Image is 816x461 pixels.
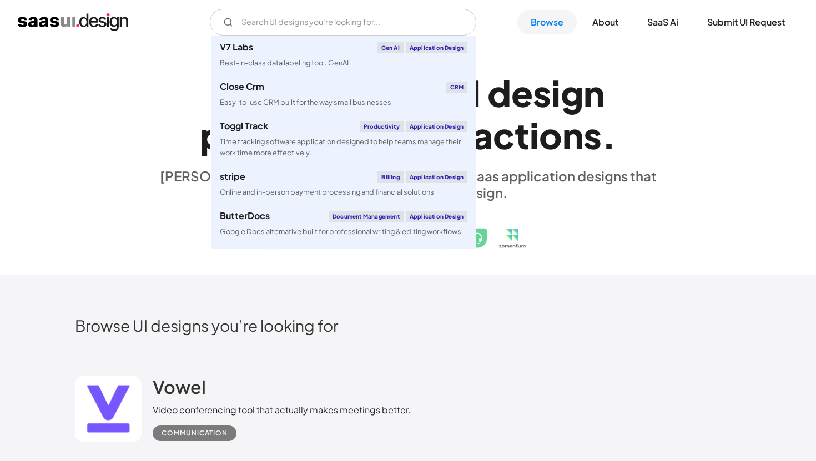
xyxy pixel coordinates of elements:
a: Close CrmCRMEasy-to-use CRM built for the way small businesses [211,75,476,114]
div: c [493,114,515,156]
div: i [551,72,561,114]
input: Search UI designs you're looking for... [210,9,476,36]
div: Close Crm [220,82,264,91]
div: n [583,72,605,114]
div: ButterDocs [220,211,270,220]
div: CRM [446,82,468,93]
a: About [579,10,632,34]
div: g [561,72,583,114]
div: i [530,114,539,156]
h2: Vowel [153,376,206,398]
a: SaaS Ai [634,10,692,34]
div: Google Docs alternative built for professional writing & editing workflows [220,226,461,237]
div: Productivity [360,121,403,132]
div: Application Design [406,171,468,183]
a: Submit UI Request [694,10,798,34]
a: V7 LabsGen AIApplication DesignBest-in-class data labeling tool. GenAI [211,36,476,75]
div: . [602,114,616,156]
a: ButterDocsDocument ManagementApplication DesignGoogle Docs alternative built for professional wri... [211,204,476,244]
div: Easy-to-use CRM built for the way small businesses [220,97,391,108]
div: Toggl Track [220,121,268,130]
div: s [583,114,602,156]
a: Browse [517,10,577,34]
div: V7 Labs [220,43,253,52]
div: Application Design [406,121,468,132]
a: klaviyoEmail MarketingApplication DesignCreate personalised customer experiences across email, SM... [211,244,476,293]
a: stripeBillingApplication DesignOnline and in-person payment processing and financial solutions [211,165,476,204]
a: home [18,13,128,31]
div: stripe [220,172,245,181]
div: n [562,114,583,156]
div: a [472,114,493,156]
div: Online and in-person payment processing and financial solutions [220,187,434,197]
a: Vowel [153,376,206,403]
div: p [200,114,224,156]
h2: Browse UI designs you’re looking for [75,316,741,335]
h1: Explore SaaS UI design patterns & interactions. [153,72,663,157]
div: [PERSON_NAME] is a hand-picked collection of saas application designs that exhibit the best in cl... [153,168,663,201]
div: Best-in-class data labeling tool. GenAI [220,58,349,68]
div: Billing [377,171,403,183]
div: Gen AI [377,42,404,53]
a: Toggl TrackProductivityApplication DesignTime tracking software application designed to help team... [211,114,476,164]
div: Application Design [406,42,468,53]
form: Email Form [210,9,476,36]
div: s [533,72,551,114]
div: d [487,72,511,114]
div: Time tracking software application designed to help teams manage their work time more effectively. [220,136,467,158]
div: Application Design [406,211,468,222]
div: t [515,114,530,156]
div: e [511,72,533,114]
div: Video conferencing tool that actually makes meetings better. [153,403,411,417]
div: Communication [162,427,228,440]
div: o [539,114,562,156]
div: Document Management [329,211,404,222]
